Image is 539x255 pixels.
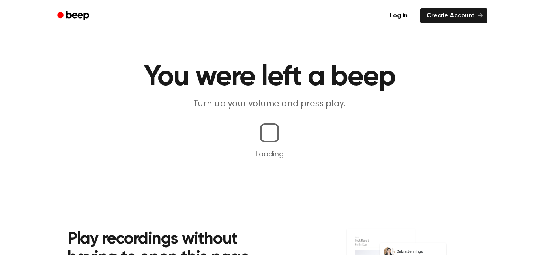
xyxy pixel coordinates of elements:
a: Log in [382,7,415,25]
a: Beep [52,8,96,24]
a: Create Account [420,8,487,23]
p: Loading [9,149,530,160]
h1: You were left a beep [67,63,472,91]
p: Turn up your volume and press play. [118,98,421,111]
